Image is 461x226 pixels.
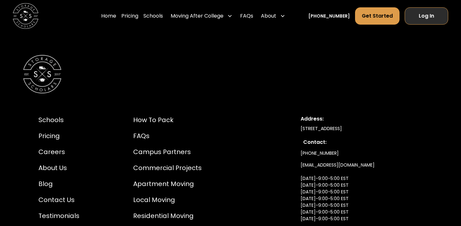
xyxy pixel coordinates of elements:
div: Contact: [303,138,420,146]
div: Address: [301,115,423,123]
a: Pricing [121,7,138,25]
img: Storage Scholars main logo [13,3,38,29]
a: home [13,3,38,29]
a: Log In [405,7,448,25]
a: Commercial Projects [133,163,202,173]
a: Testimonials [38,211,79,221]
img: Storage Scholars Logomark. [23,55,61,93]
div: Moving After College [168,7,235,25]
a: About Us [38,163,79,173]
a: [PHONE_NUMBER] [308,13,350,19]
a: FAQs [240,7,253,25]
div: About [261,12,276,20]
div: About [258,7,288,25]
a: [PHONE_NUMBER] [301,147,339,159]
a: Blog [38,179,79,189]
a: FAQs [133,131,202,141]
a: Residential Moving [133,211,202,221]
a: Schools [38,115,79,125]
a: Apartment Moving [133,179,202,189]
div: [STREET_ADDRESS] [301,125,423,132]
a: Schools [143,7,163,25]
a: Pricing [38,131,79,141]
a: Get Started [355,7,400,25]
a: Local Moving [133,195,202,205]
div: Moving After College [171,12,223,20]
a: How to Pack [133,115,202,125]
a: Careers [38,147,79,157]
a: Home [101,7,116,25]
a: Campus Partners [133,147,202,157]
a: Contact Us [38,195,79,205]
